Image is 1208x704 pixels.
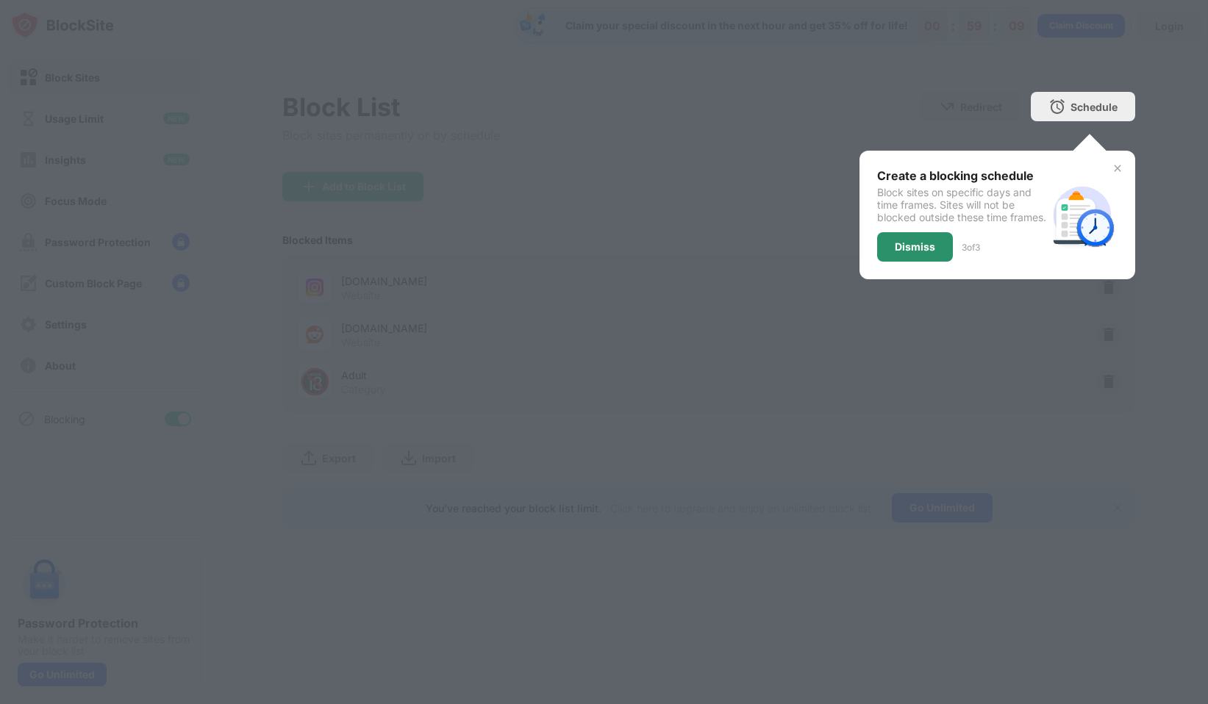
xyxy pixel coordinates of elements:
img: schedule.svg [1047,180,1118,251]
div: Schedule [1071,101,1118,113]
div: Create a blocking schedule [877,168,1047,183]
div: 3 of 3 [962,242,980,253]
img: x-button.svg [1112,162,1123,174]
div: Dismiss [895,241,935,253]
div: Block sites on specific days and time frames. Sites will not be blocked outside these time frames. [877,186,1047,223]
